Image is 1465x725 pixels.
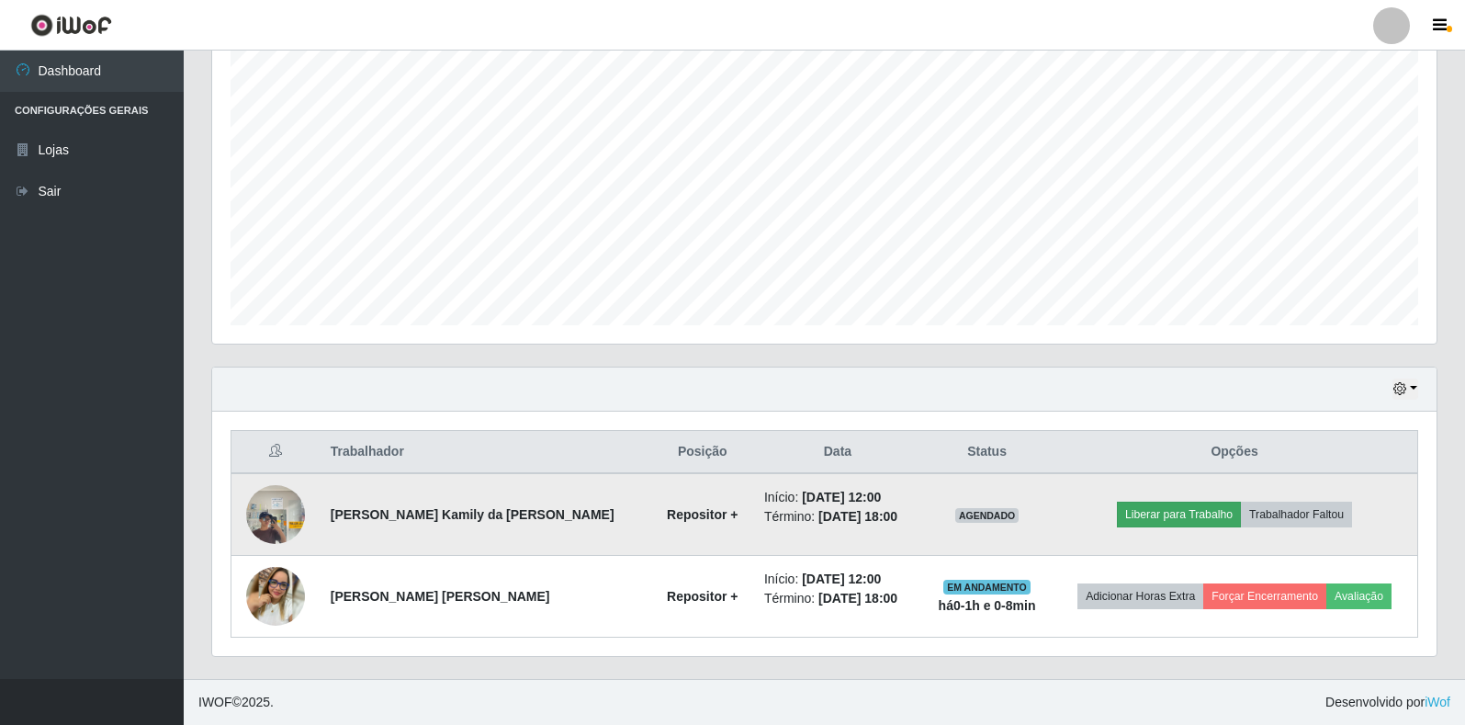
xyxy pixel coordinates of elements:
[802,490,881,504] time: [DATE] 12:00
[320,431,652,474] th: Trabalhador
[246,475,305,553] img: 1750536972899.jpeg
[1077,583,1203,609] button: Adicionar Horas Extra
[198,695,232,709] span: IWOF
[198,693,274,712] span: © 2025 .
[764,589,911,608] li: Término:
[1117,502,1241,527] button: Liberar para Trabalho
[1052,431,1417,474] th: Opções
[1326,583,1392,609] button: Avaliação
[331,507,614,522] strong: [PERSON_NAME] Kamily da [PERSON_NAME]
[1325,693,1450,712] span: Desenvolvido por
[955,508,1020,523] span: AGENDADO
[1241,502,1352,527] button: Trabalhador Faltou
[667,589,738,604] strong: Repositor +
[943,580,1031,595] span: EM ANDAMENTO
[652,431,753,474] th: Posição
[753,431,922,474] th: Data
[667,507,738,522] strong: Repositor +
[30,14,112,37] img: CoreUI Logo
[764,507,911,527] li: Término:
[818,509,897,524] time: [DATE] 18:00
[922,431,1052,474] th: Status
[939,598,1036,613] strong: há 0-1 h e 0-8 min
[246,567,305,626] img: 1755998859963.jpeg
[818,591,897,606] time: [DATE] 18:00
[764,570,911,589] li: Início:
[1425,695,1450,709] a: iWof
[1203,583,1326,609] button: Forçar Encerramento
[802,572,881,586] time: [DATE] 12:00
[764,488,911,507] li: Início:
[331,589,550,604] strong: [PERSON_NAME] [PERSON_NAME]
